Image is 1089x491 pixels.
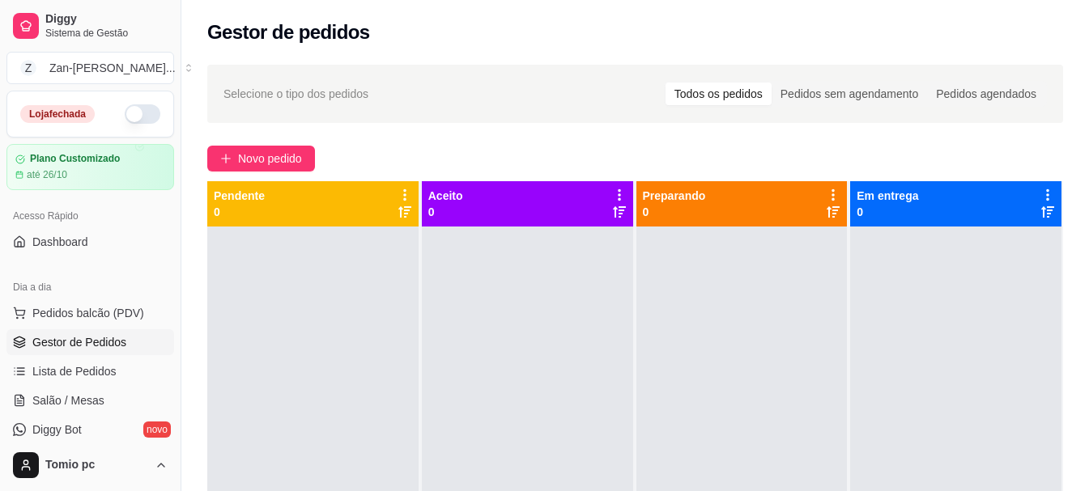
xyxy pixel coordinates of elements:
a: Dashboard [6,229,174,255]
div: Todos os pedidos [666,83,772,105]
div: Pedidos sem agendamento [772,83,927,105]
span: Novo pedido [238,150,302,167]
span: Salão / Mesas [32,392,104,408]
span: Tomio pc [45,458,148,472]
p: Aceito [428,188,463,204]
a: Lista de Pedidos [6,358,174,384]
span: Diggy Bot [32,421,82,438]
p: 0 [643,204,706,220]
p: 0 [857,204,918,220]
a: Salão / Mesas [6,387,174,413]
span: Sistema de Gestão [45,27,168,40]
button: Tomio pc [6,446,174,485]
p: Pendente [214,188,265,204]
article: Plano Customizado [30,153,120,165]
button: Alterar Status [125,104,160,124]
div: Loja fechada [20,105,95,123]
h2: Gestor de pedidos [207,19,370,45]
span: Diggy [45,12,168,27]
span: Dashboard [32,234,88,250]
span: Selecione o tipo dos pedidos [223,85,368,103]
div: Zan-[PERSON_NAME] ... [49,60,176,76]
span: Pedidos balcão (PDV) [32,305,144,321]
a: Plano Customizadoaté 26/10 [6,144,174,190]
div: Dia a dia [6,274,174,300]
span: Lista de Pedidos [32,363,117,379]
button: Pedidos balcão (PDV) [6,300,174,326]
a: Gestor de Pedidos [6,329,174,355]
button: Novo pedido [207,146,315,171]
div: Acesso Rápido [6,203,174,229]
a: Diggy Botnovo [6,417,174,442]
p: 0 [428,204,463,220]
div: Pedidos agendados [927,83,1045,105]
a: DiggySistema de Gestão [6,6,174,45]
p: 0 [214,204,265,220]
p: Em entrega [857,188,918,204]
span: plus [220,153,232,164]
article: até 26/10 [27,168,67,181]
span: Z [20,60,36,76]
button: Select a team [6,52,174,84]
p: Preparando [643,188,706,204]
span: Gestor de Pedidos [32,334,126,350]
